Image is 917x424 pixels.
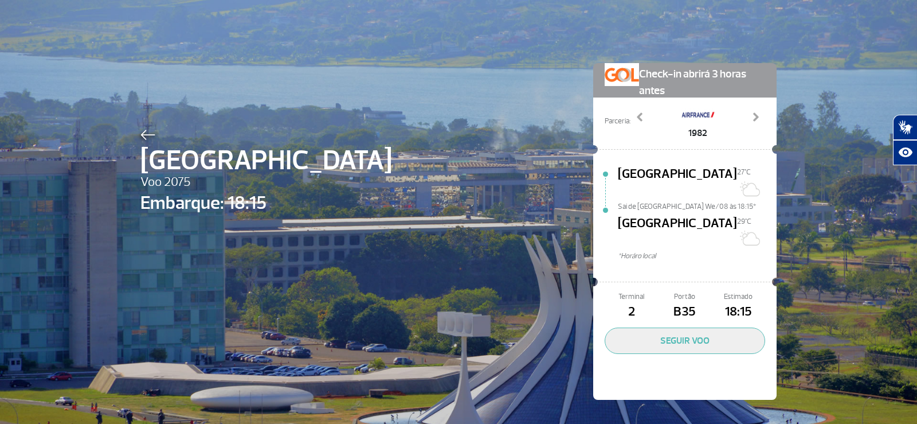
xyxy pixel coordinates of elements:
[712,291,765,302] span: Estimado
[712,302,765,322] span: 18:15
[618,251,777,262] span: *Horáro local
[639,63,765,99] span: Check-in abrirá 3 horas antes
[605,116,630,127] span: Parceria:
[737,217,751,226] span: 29°C
[618,201,777,209] span: Sai de [GEOGRAPHIC_DATA] We/08 às 18:15*
[658,302,711,322] span: B35
[737,227,760,250] img: Sol com algumas nuvens
[618,214,737,251] span: [GEOGRAPHIC_DATA]
[140,140,392,181] span: [GEOGRAPHIC_DATA]
[140,189,392,217] span: Embarque: 18:15
[737,177,760,200] img: Sol com muitas nuvens
[737,168,751,177] span: 27°C
[893,115,917,165] div: Plugin de acessibilidade da Hand Talk.
[605,328,765,354] button: SEGUIR VOO
[681,126,715,140] span: 1982
[618,165,737,201] span: [GEOGRAPHIC_DATA]
[658,291,711,302] span: Portão
[893,115,917,140] button: Abrir tradutor de língua de sinais.
[893,140,917,165] button: Abrir recursos assistivos.
[140,173,392,192] span: Voo 2075
[605,291,658,302] span: Terminal
[605,302,658,322] span: 2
